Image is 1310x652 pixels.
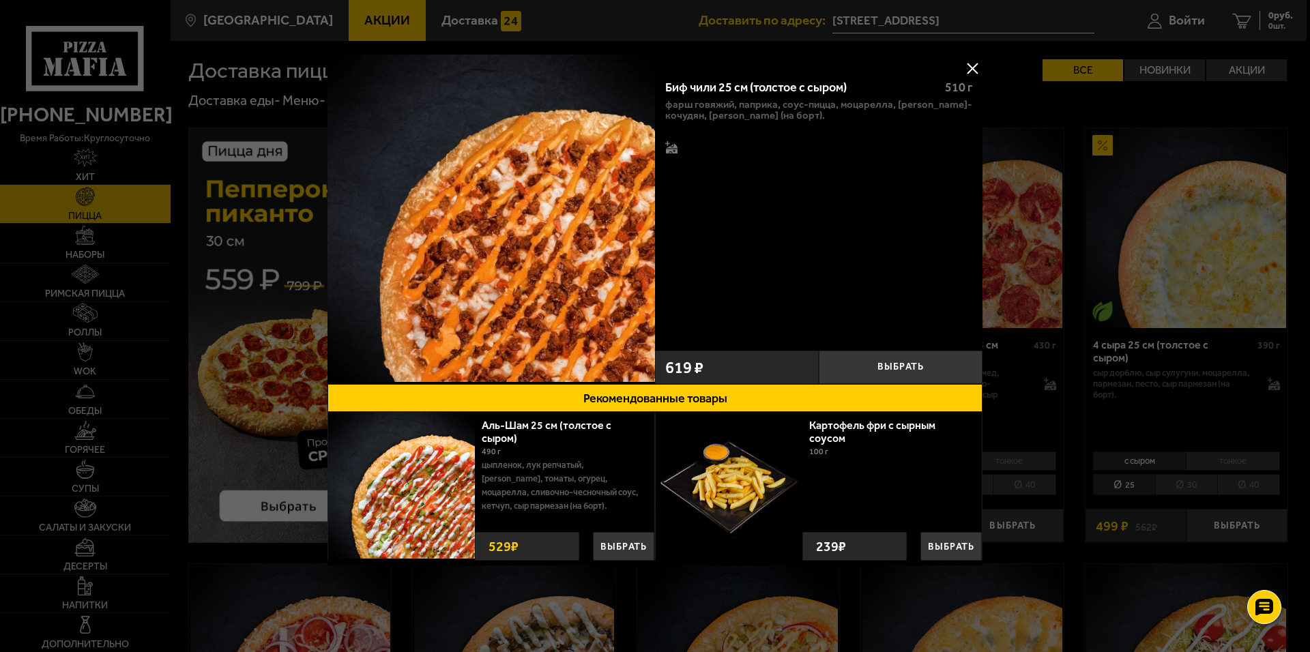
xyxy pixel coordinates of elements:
[482,447,501,456] span: 490 г
[593,532,654,561] button: Выбрать
[665,359,703,376] span: 619 ₽
[809,447,828,456] span: 100 г
[482,458,644,513] p: цыпленок, лук репчатый, [PERSON_NAME], томаты, огурец, моцарелла, сливочно-чесночный соус, кетчуп...
[920,532,982,561] button: Выбрать
[327,384,982,412] button: Рекомендованные товары
[945,80,972,95] span: 510 г
[327,55,655,382] img: Биф чили 25 см (толстое с сыром)
[665,99,972,121] p: фарш говяжий, паприка, соус-пицца, моцарелла, [PERSON_NAME]-кочудян, [PERSON_NAME] (на борт).
[819,351,982,384] button: Выбрать
[813,533,849,560] strong: 239 ₽
[485,533,522,560] strong: 529 ₽
[327,55,655,384] a: Биф чили 25 см (толстое с сыром)
[482,419,611,445] a: Аль-Шам 25 см (толстое с сыром)
[665,80,933,95] div: Биф чили 25 см (толстое с сыром)
[809,419,935,445] a: Картофель фри с сырным соусом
